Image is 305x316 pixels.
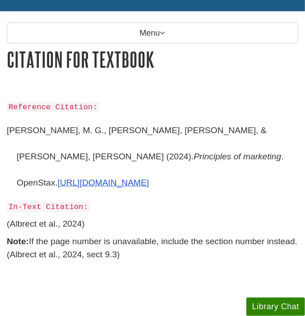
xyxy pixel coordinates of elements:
i: Principles of marketing [194,152,281,161]
p: Menu [7,23,298,43]
code: In-Text Citation: [7,202,90,212]
button: Library Chat [246,297,305,316]
a: [URL][DOMAIN_NAME] [58,178,149,187]
p: (Albrect et al., 2024) [7,218,298,231]
code: Reference Citation: [7,102,99,112]
h1: Citation for Textbook [7,48,298,71]
strong: Note: [7,237,29,246]
p: If the page number is unavailable, include the section number instead. (Albrect et al., 2024, sec... [7,235,298,261]
p: [PERSON_NAME], M. G., [PERSON_NAME], [PERSON_NAME], & [PERSON_NAME], [PERSON_NAME] (2024). . Open... [7,117,298,195]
